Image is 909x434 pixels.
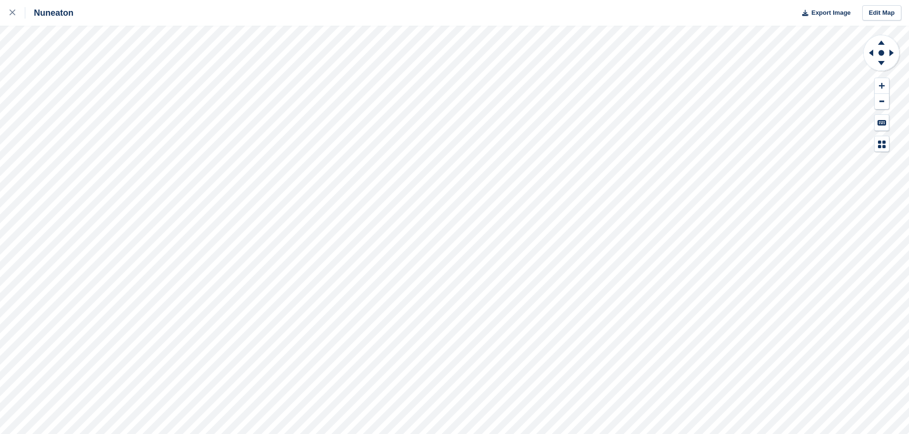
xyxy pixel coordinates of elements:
div: Nuneaton [25,7,73,19]
button: Zoom Out [875,94,889,110]
button: Zoom In [875,78,889,94]
button: Map Legend [875,136,889,152]
button: Keyboard Shortcuts [875,115,889,131]
a: Edit Map [862,5,901,21]
span: Export Image [811,8,850,18]
button: Export Image [796,5,851,21]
